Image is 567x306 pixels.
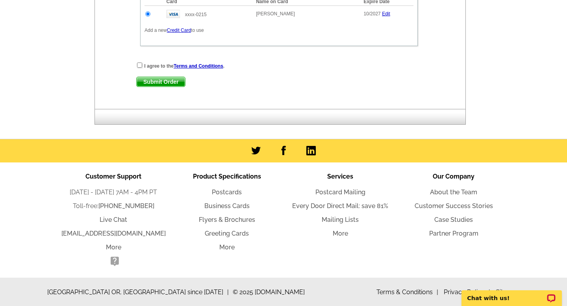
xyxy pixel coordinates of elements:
a: Postcard Mailing [315,188,365,196]
span: Customer Support [85,173,141,180]
span: © 2025 [DOMAIN_NAME] [233,288,305,297]
a: [PHONE_NUMBER] [98,202,154,210]
iframe: LiveChat chat widget [456,281,567,306]
span: xxxx-0215 [185,12,207,17]
a: More [106,243,121,251]
a: Business Cards [204,202,250,210]
a: Case Studies [434,216,473,223]
a: Postcards [212,188,242,196]
img: visa.gif [167,10,180,18]
span: Product Specifications [193,173,261,180]
span: [GEOGRAPHIC_DATA] OR, [GEOGRAPHIC_DATA] since [DATE] [47,288,229,297]
a: More [333,230,348,237]
span: Submit Order [137,77,185,87]
a: More [219,243,235,251]
span: Services [327,173,353,180]
li: Toll-free: [57,201,170,211]
a: Mailing Lists [322,216,359,223]
a: Edit [382,11,390,17]
a: Partner Program [429,230,478,237]
span: Our Company [433,173,474,180]
a: Live Chat [100,216,127,223]
a: Terms and Conditions [174,63,223,69]
a: Every Door Direct Mail: save 81% [292,202,388,210]
a: Terms & Conditions [376,288,438,296]
a: Privacy Policy [444,288,490,296]
li: [DATE] - [DATE] 7AM - 4PM PT [57,188,170,197]
a: Credit Card [167,28,191,33]
a: Customer Success Stories [415,202,493,210]
a: Greeting Cards [205,230,249,237]
a: About the Team [430,188,477,196]
span: [PERSON_NAME] [256,11,295,17]
a: Flyers & Brochures [199,216,255,223]
strong: I agree to the . [144,63,224,69]
a: [EMAIL_ADDRESS][DOMAIN_NAME] [61,230,166,237]
p: Add a new to use [145,27,413,34]
span: 10/2027 [363,11,380,17]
